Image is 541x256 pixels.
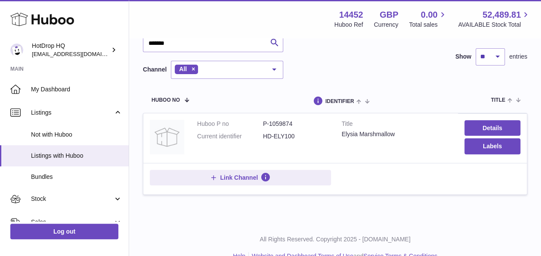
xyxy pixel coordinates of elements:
label: Show [455,53,471,61]
p: All Rights Reserved. Copyright 2025 - [DOMAIN_NAME] [136,235,534,244]
span: My Dashboard [31,85,122,94]
span: All [179,66,187,72]
span: Not with Huboo [31,131,122,139]
img: Elysia Marshmallow [150,120,184,154]
dt: Current identifier [197,132,263,140]
button: Link Channel [150,170,331,185]
a: Details [464,120,520,136]
span: title [491,97,505,103]
div: Currency [374,21,399,29]
a: 52,489.81 AVAILABLE Stock Total [458,9,531,29]
span: Link Channel [220,174,258,181]
span: 52,489.81 [482,9,521,21]
span: Listings [31,109,113,117]
strong: Title [342,120,451,130]
span: Bundles [31,173,122,181]
span: identifier [325,99,354,104]
dd: P-1059874 [263,120,329,128]
span: Huboo no [151,97,180,103]
dd: HD-ELY100 [263,132,329,140]
span: Stock [31,195,113,203]
span: 0.00 [421,9,438,21]
div: Elysia Marshmallow [342,130,451,138]
span: Listings with Huboo [31,152,122,160]
span: AVAILABLE Stock Total [458,21,531,29]
span: entries [509,53,527,61]
img: internalAdmin-14452@internal.huboo.com [10,44,23,56]
div: HotDrop HQ [32,42,109,58]
dt: Huboo P no [197,120,263,128]
span: Sales [31,218,113,226]
a: 0.00 Total sales [409,9,447,29]
span: [EMAIL_ADDRESS][DOMAIN_NAME] [32,50,127,57]
span: Total sales [409,21,447,29]
label: Channel [143,66,167,74]
a: Log out [10,224,118,239]
div: Huboo Ref [334,21,363,29]
button: Labels [464,138,520,154]
strong: GBP [380,9,398,21]
strong: 14452 [339,9,363,21]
